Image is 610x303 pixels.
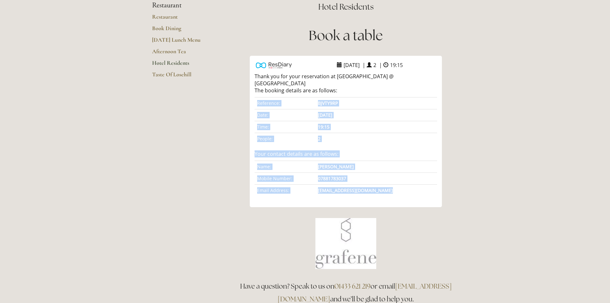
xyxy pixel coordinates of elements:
td: Email Address: [255,184,315,196]
b: 07881783037 [318,175,346,181]
a: Restaurant [152,13,213,25]
h2: Hotel Residents [234,1,458,13]
li: Restaurant [152,1,213,10]
span: Your contact details are as follows: [255,150,338,157]
span: | [362,62,365,69]
td: Date: [255,109,315,121]
strong: BJVTY9RP [318,100,338,106]
span: 19:15 [388,60,404,70]
span: [DATE] [342,60,361,70]
td: Reference: [255,97,315,109]
strong: [DATE] [318,112,332,118]
strong: 19:15 [318,124,329,130]
td: Mobile Number: [255,173,315,184]
a: Taste Of Losehill [152,71,213,82]
a: 01433 621 219 [334,282,370,290]
strong: 2 [318,136,321,142]
a: Afternoon Tea [152,48,213,59]
h1: Book a table [234,26,458,45]
b: [EMAIL_ADDRESS][DOMAIN_NAME] [318,187,393,193]
td: People: [255,133,315,145]
td: Name: [255,161,315,173]
span: 2 [372,60,378,70]
div: The booking details are as follows: [255,87,437,94]
b: [PERSON_NAME] [318,164,354,170]
span: | [379,62,382,69]
span: Thank you for your reservation at [GEOGRAPHIC_DATA] @ [GEOGRAPHIC_DATA] [255,73,394,87]
img: Powered by ResDiary [256,61,292,70]
a: Hotel Residents [152,59,213,71]
a: Book Dining [152,25,213,36]
img: Book a table at Grafene Restaurant @ Losehill [315,218,376,269]
a: [DATE] Lunch Menu [152,36,213,48]
td: Time: [255,121,315,133]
